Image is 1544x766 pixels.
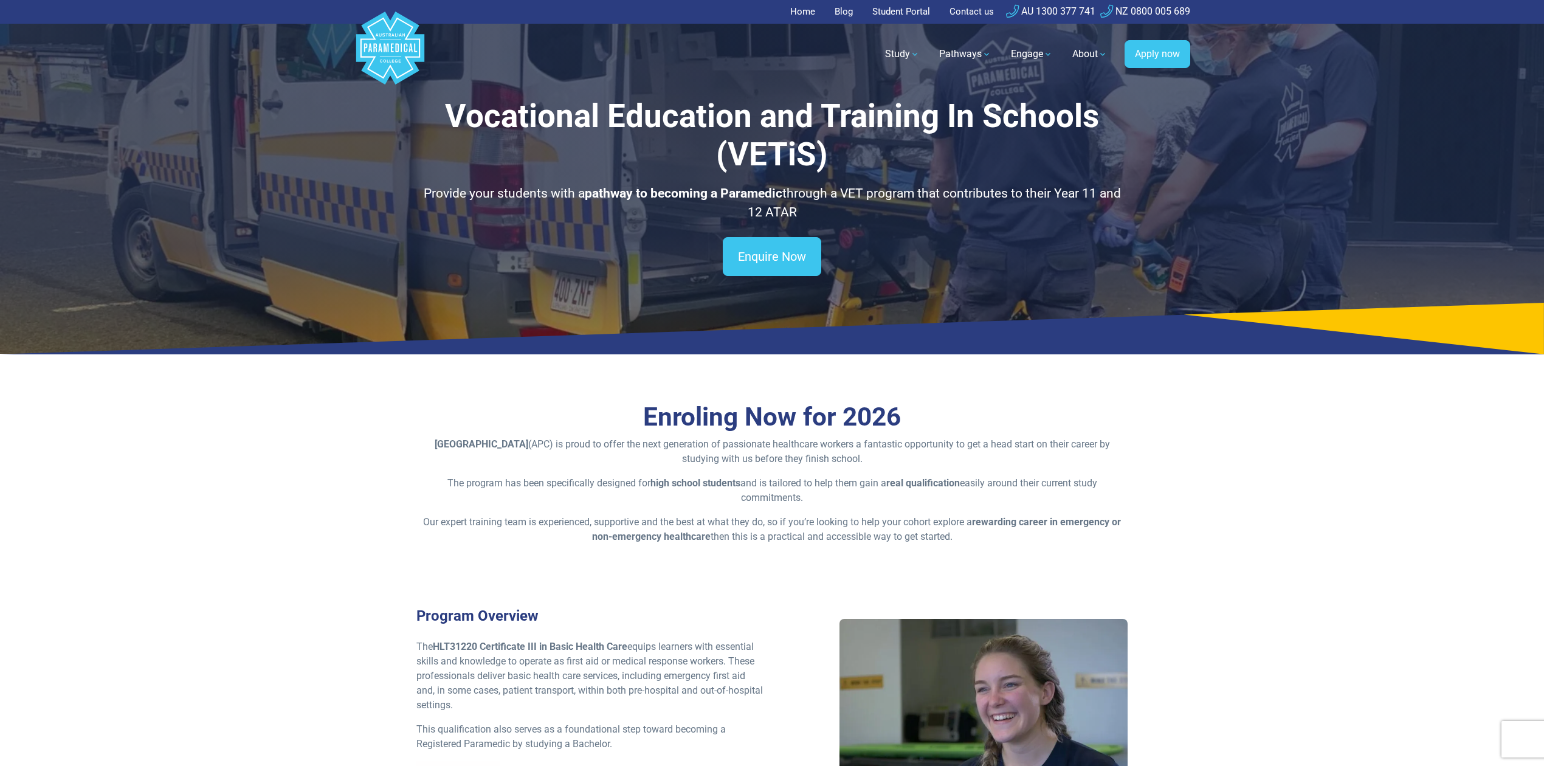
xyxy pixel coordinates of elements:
h1: Vocational Education and Training In Schools (VETiS) [416,97,1128,174]
a: AU 1300 377 741 [1006,5,1095,17]
a: Engage [1004,37,1060,71]
a: About [1065,37,1115,71]
p: Provide your students with a through a VET program that contributes to their Year 11 and 12 ATAR [416,184,1128,223]
strong: high school students [650,477,740,489]
p: (APC) is proud to offer the next generation of passionate healthcare workers a fantastic opportun... [416,437,1128,466]
p: The program has been specifically designed for and is tailored to help them gain a easily around ... [416,476,1128,505]
h3: Program Overview [416,607,765,625]
p: The equips learners with essential skills and knowledge to operate as first aid or medical respon... [416,640,765,713]
a: NZ 0800 005 689 [1100,5,1190,17]
strong: [GEOGRAPHIC_DATA] [435,438,528,450]
a: Pathways [932,37,999,71]
a: Apply now [1125,40,1190,68]
strong: pathway to becoming a Paramedic [585,186,782,201]
a: Study [878,37,927,71]
p: This qualification also serves as a foundational step toward becoming a Registered Paramedic by s... [416,722,765,751]
a: Enquire Now [723,237,821,276]
a: Australian Paramedical College [354,24,427,85]
h3: Enroling Now for 2026 [416,402,1128,433]
strong: HLT31220 Certificate III in Basic Health Care [433,641,627,652]
strong: real qualification [886,477,960,489]
p: Our expert training team is experienced, supportive and the best at what they do, so if you’re lo... [416,515,1128,544]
